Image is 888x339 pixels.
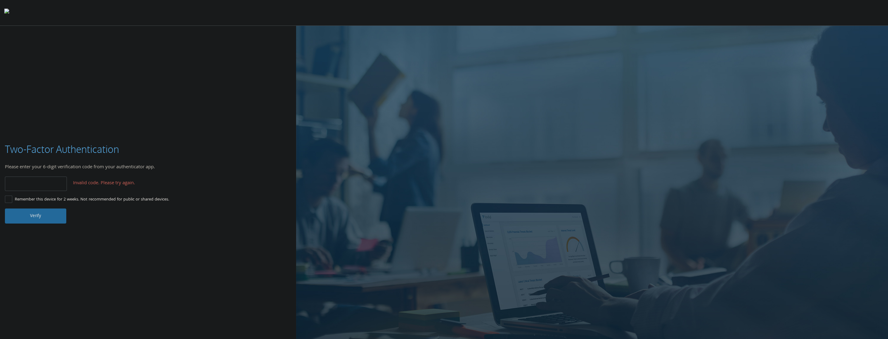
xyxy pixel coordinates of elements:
[5,164,291,172] div: Please enter your 6-digit verification code from your authenticator app.
[5,196,169,204] label: Remember this device for 2 weeks. Not recommended for public or shared devices.
[5,208,66,223] button: Verify
[73,180,135,188] span: Invalid code. Please try again.
[4,6,9,19] img: todyl-logo-dark.svg
[5,142,119,156] h3: Two-Factor Authentication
